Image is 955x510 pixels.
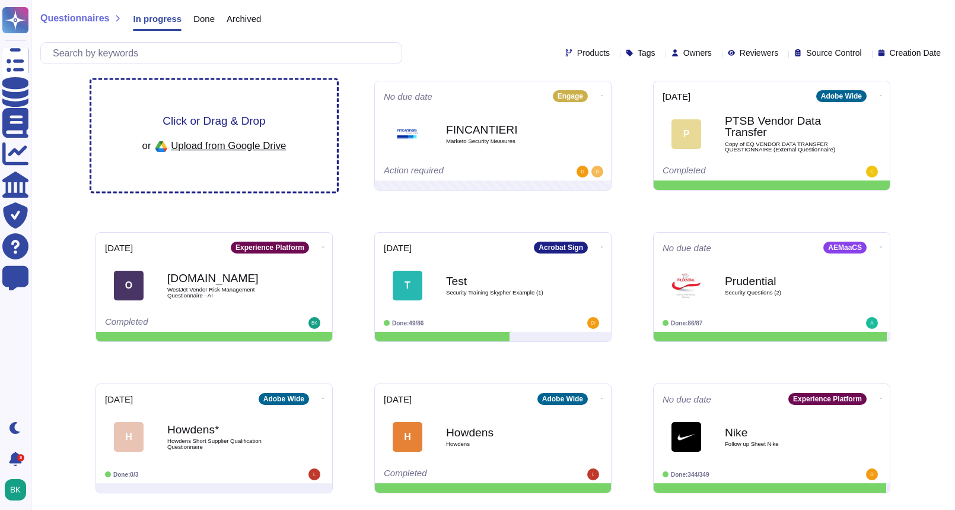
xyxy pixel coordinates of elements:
[866,166,878,178] img: user
[171,140,286,151] span: Upload from Google Drive
[663,395,711,404] span: No due date
[227,14,261,23] span: Archived
[40,14,109,23] span: Questionnaires
[105,395,133,404] span: [DATE]
[259,393,309,405] div: Adobe Wide
[577,49,610,57] span: Products
[446,427,565,438] b: Howdens
[537,393,588,405] div: Adobe Wide
[823,242,867,254] div: AEMaaCS
[866,317,878,329] img: user
[163,115,265,126] span: Click or Drag & Drop
[866,468,878,480] img: user
[725,275,843,287] b: Prudential
[393,271,422,300] div: T
[725,115,843,138] b: PTSB Vendor Data Transfer
[133,14,182,23] span: In progress
[587,317,599,329] img: user
[671,119,701,149] div: P
[638,49,655,57] span: Tags
[671,320,702,327] span: Done: 86/87
[788,393,867,405] div: Experience Platform
[671,422,701,452] img: Logo
[308,317,320,329] img: user
[392,320,424,327] span: Done: 49/86
[446,290,565,296] span: Security Training Skypher Example (1)
[384,92,432,101] span: No due date
[114,271,144,300] div: O
[816,90,867,102] div: Adobe Wide
[47,43,402,64] input: Search by keywords
[384,166,529,178] div: Action required
[671,271,701,300] img: Logo
[151,137,171,157] img: google drive
[193,14,215,23] span: Done
[446,441,565,447] span: Howdens
[725,290,843,296] span: Security Questions (2)
[446,124,565,135] b: FINCANTIERI
[577,166,588,178] img: user
[740,49,778,57] span: Reviewers
[663,166,808,178] div: Completed
[663,92,690,101] span: [DATE]
[167,273,286,284] b: [DOMAIN_NAME]
[167,287,286,298] span: WestJet Vendor Risk Management Questionnaire - AI
[683,49,712,57] span: Owners
[384,468,529,480] div: Completed
[393,119,422,149] img: Logo
[114,422,144,452] div: H
[725,441,843,447] span: Follow up Sheet Nike
[725,141,843,153] span: Copy of EQ VENDOR DATA TRANSFER QUESTIONNAIRE (External Questionnaire)
[384,395,412,404] span: [DATE]
[231,242,309,254] div: Experience Platform
[105,317,250,329] div: Completed
[587,468,599,480] img: user
[663,243,711,252] span: No due date
[725,427,843,438] b: Nike
[806,49,861,57] span: Source Control
[591,166,603,178] img: user
[142,137,286,157] div: or
[167,424,286,435] b: Howdens*
[17,454,24,461] div: 3
[446,138,565,144] span: Marketo Security Measures
[671,471,709,478] span: Done: 344/349
[393,422,422,452] div: H
[534,242,588,254] div: Acrobat Sign
[384,243,412,252] span: [DATE]
[446,275,565,287] b: Test
[2,477,34,503] button: user
[308,468,320,480] img: user
[105,243,133,252] span: [DATE]
[167,438,286,449] span: Howdens Short Supplier Qualification Questionnaire
[5,479,26,501] img: user
[113,471,138,478] span: Done: 0/3
[553,90,588,102] div: Engage
[890,49,941,57] span: Creation Date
